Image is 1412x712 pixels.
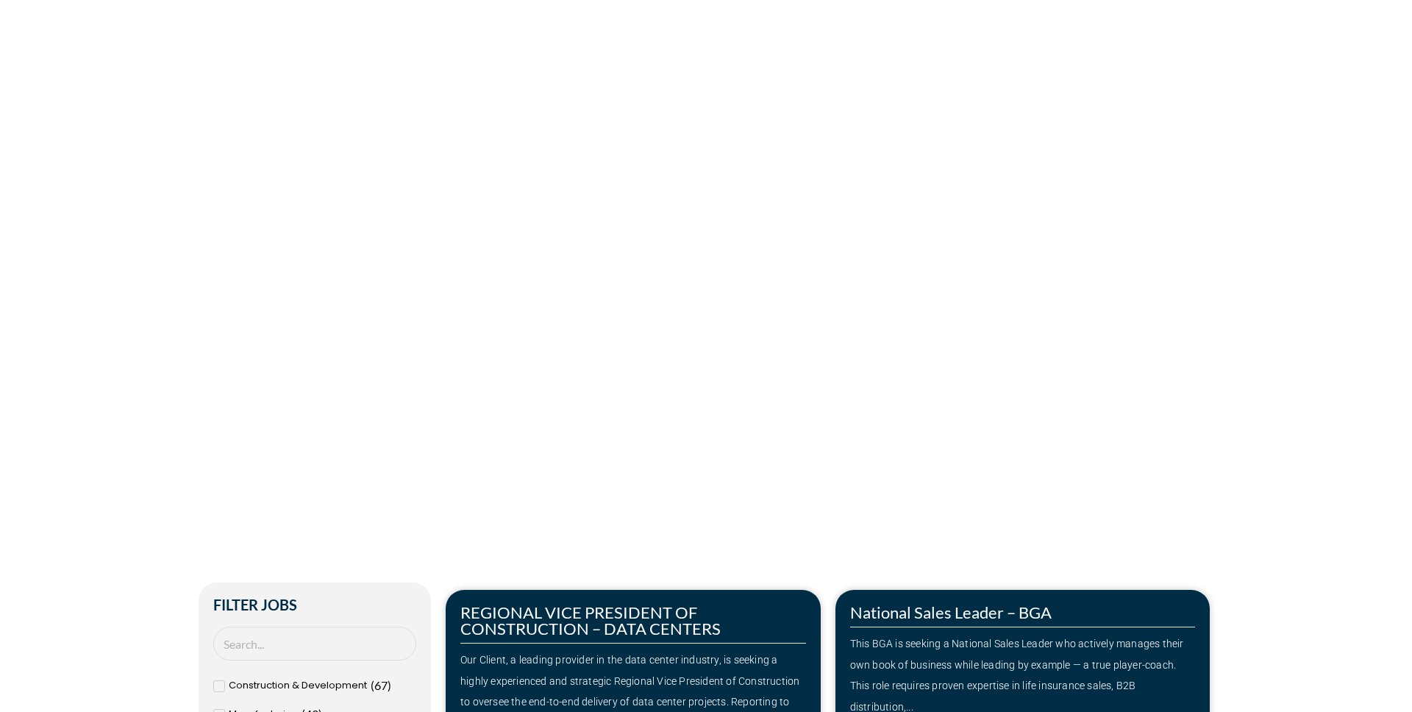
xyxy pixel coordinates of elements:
span: Construction & Development [229,675,367,697]
span: 67 [374,678,388,692]
a: REGIONAL VICE PRESIDENT OF CONSTRUCTION – DATA CENTERS [460,602,721,638]
span: ) [388,678,391,692]
a: Home [294,299,325,314]
span: Jobs [330,299,354,314]
span: ( [371,678,374,692]
span: Next Move [516,231,732,280]
span: Make Your [294,229,507,282]
input: Search Job [213,627,416,661]
h2: Filter Jobs [213,597,416,612]
span: » [294,299,354,314]
a: National Sales Leader – BGA [850,602,1052,622]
